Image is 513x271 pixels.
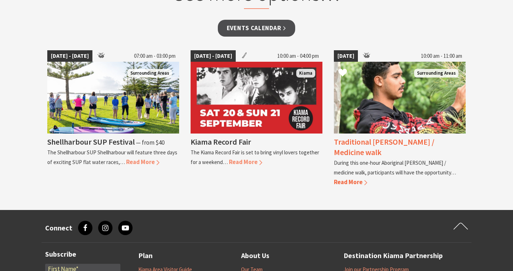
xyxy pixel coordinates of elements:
span: Read More [229,158,262,166]
a: [DATE] - [DATE] 10:00 am - 04:00 pm Kiama Kiama Record Fair The Kiama Record Fair is set to bring... [191,50,322,187]
a: Events Calendar [218,20,296,37]
h3: Connect [45,224,72,232]
span: Read More [126,158,159,166]
a: [DATE] - [DATE] 07:00 am - 03:00 pm Jodie Edwards Welcome to Country Surrounding Areas Shellharbo... [47,50,179,187]
a: Destination Kiama Partnership [344,250,443,262]
span: ⁠— from $40 [136,139,164,146]
a: Plan [138,250,153,262]
h4: Traditional [PERSON_NAME] / Medicine walk [334,137,435,157]
p: The Shellharbour SUP Shellharbour will feature three days of exciting SUP flat water races,… [47,149,177,165]
span: 10:00 am - 04:00 pm [274,50,322,62]
p: The Kiama Record Fair is set to bring vinyl lovers together for a weekend… [191,149,319,165]
h3: Subscribe [45,250,120,258]
span: [DATE] [334,50,358,62]
span: 10:00 am - 11:00 am [417,50,466,62]
span: Read More [334,178,367,186]
h4: Kiama Record Fair [191,137,251,147]
span: 07:00 am - 03:00 pm [130,50,179,62]
span: Surrounding Areas [128,69,172,78]
img: Jodie Edwards Welcome to Country [47,62,179,134]
span: [DATE] - [DATE] [47,50,92,62]
p: During this one-hour Aboriginal [PERSON_NAME] / medicine walk, participants will have the opportu... [334,159,456,176]
h4: Shellharbour SUP Festival [47,137,135,147]
span: [DATE] - [DATE] [191,50,236,62]
a: [DATE] 10:00 am - 11:00 am Surrounding Areas Traditional [PERSON_NAME] / Medicine walk During thi... [334,50,466,187]
button: Click to Favourite Traditional Bush-tucker / Medicine walk [331,61,354,85]
span: Kiama [296,69,315,78]
a: About Us [241,250,269,262]
span: Surrounding Areas [414,69,459,78]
